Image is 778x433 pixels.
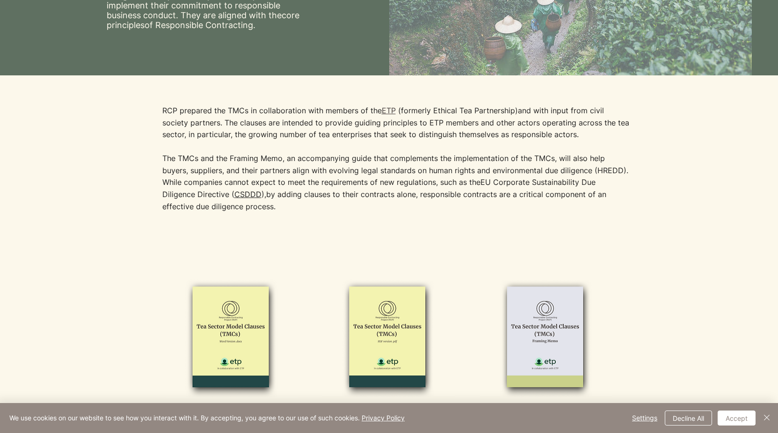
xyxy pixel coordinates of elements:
[632,411,657,425] span: Settings
[9,414,405,422] span: We use cookies on our website to see how you interact with it. By accepting, you agree to our use...
[264,190,266,199] a: ,
[480,277,612,398] img: TMCs Framing Memo_beige bg.png
[166,277,298,398] img: TMCs Word_beige BG.png
[262,190,264,199] a: )
[234,190,262,199] a: CSDDD
[162,153,630,213] p: The TMCs and the Framing Memo, an accompanying guide that complements the implementation of the T...
[382,106,518,115] a: ETP(formerly Ethical Tea Partnership)
[107,10,299,30] a: core principles
[665,411,712,426] button: Decline All
[322,277,455,398] img: TMCS pdf_beige BG.png
[382,106,396,115] span: ETP
[761,412,772,423] img: Close
[162,105,630,141] p: RCP prepared the TMCs in collaboration with members of the and with input from civil society part...
[162,213,630,225] p: ​
[362,414,405,422] a: Privacy Policy
[761,411,772,426] button: Close
[718,411,756,426] button: Accept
